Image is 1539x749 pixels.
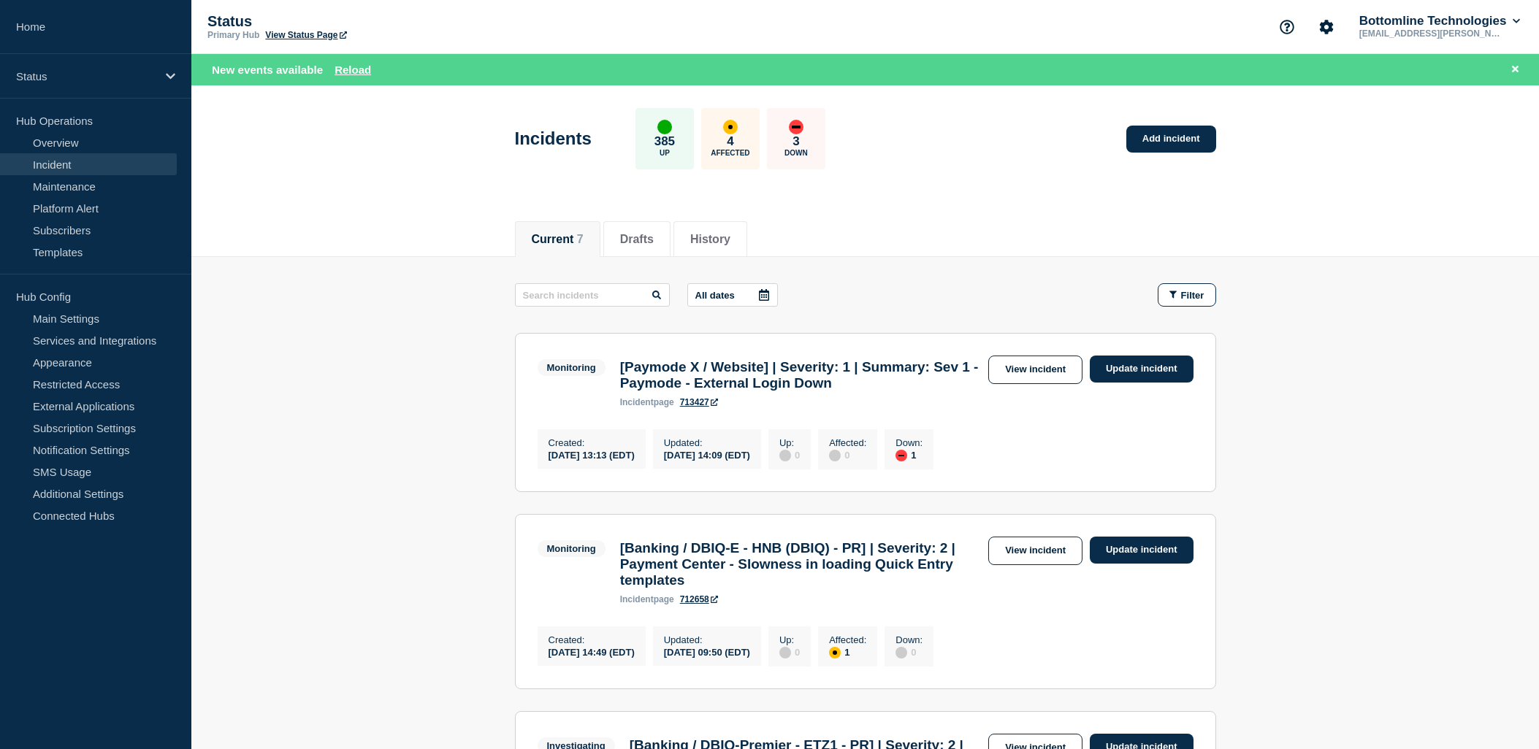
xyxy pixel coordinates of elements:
div: 1 [829,645,866,658]
span: 7 [577,233,584,245]
p: Affected : [829,437,866,448]
p: Primary Hub [207,30,259,40]
div: [DATE] 14:09 (EDT) [664,448,750,461]
button: Support [1272,12,1302,42]
p: Created : [549,634,635,645]
p: Up : [779,437,800,448]
span: Monitoring [538,359,606,376]
button: Drafts [620,233,654,246]
span: Filter [1181,290,1204,301]
a: 713427 [680,397,718,407]
a: View Status Page [265,30,346,40]
p: Down [784,149,808,157]
p: Status [16,70,156,82]
p: Updated : [664,634,750,645]
p: Status [207,13,500,30]
div: 1 [895,448,923,461]
button: History [690,233,730,246]
button: Account settings [1311,12,1342,42]
a: Update incident [1090,537,1194,564]
p: All dates [695,290,735,301]
div: up [657,120,672,134]
p: 385 [654,134,675,149]
p: Down : [895,634,923,645]
div: disabled [779,647,791,658]
p: Up : [779,634,800,645]
p: Updated : [664,437,750,448]
div: [DATE] 13:13 (EDT) [549,448,635,461]
span: New events available [212,64,323,76]
div: disabled [779,450,791,461]
button: Reload [335,64,371,76]
div: affected [829,647,841,658]
div: [DATE] 14:49 (EDT) [549,645,635,658]
div: down [789,120,803,134]
span: Monitoring [538,540,606,557]
p: Down : [895,437,923,448]
button: Filter [1158,283,1216,307]
button: Bottomline Technologies [1356,14,1523,28]
div: [DATE] 09:50 (EDT) [664,645,750,658]
span: incident [620,594,654,604]
div: 0 [779,645,800,658]
a: View incident [988,537,1082,565]
p: Up [660,149,670,157]
p: Affected [711,149,749,157]
div: disabled [895,647,907,658]
p: 3 [793,134,799,149]
div: down [895,450,907,461]
div: 0 [779,448,800,461]
p: page [620,397,674,407]
div: 0 [895,645,923,658]
button: Current 7 [532,233,584,246]
p: Created : [549,437,635,448]
div: affected [723,120,738,134]
a: View incident [988,356,1082,384]
p: page [620,594,674,604]
h3: [Paymode X / Website] | Severity: 1 | Summary: Sev 1 - Paymode - External Login Down [620,359,981,391]
input: Search incidents [515,283,670,307]
p: [EMAIL_ADDRESS][PERSON_NAME][DOMAIN_NAME] [1356,28,1508,39]
div: disabled [829,450,841,461]
h3: [Banking / DBIQ-E - HNB (DBIQ) - PR] | Severity: 2 | Payment Center - Slowness in loading Quick E... [620,540,981,588]
h1: Incidents [515,128,592,149]
span: incident [620,397,654,407]
p: 4 [727,134,733,149]
a: Add incident [1126,126,1216,153]
button: All dates [687,283,778,307]
p: Affected : [829,634,866,645]
a: Update incident [1090,356,1194,383]
a: 712658 [680,594,718,604]
div: 0 [829,448,866,461]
